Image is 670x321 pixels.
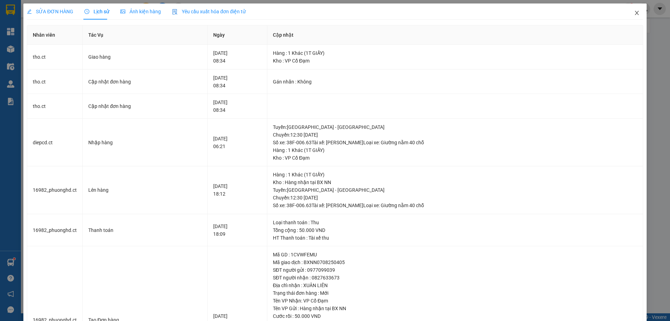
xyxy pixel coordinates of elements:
[27,45,83,70] td: tho.ct
[273,266,637,274] div: SĐT người gửi : 0977099039
[273,219,637,226] div: Loại thanh toán : Thu
[273,78,637,86] div: Gán nhãn : Không
[213,222,261,238] div: [DATE] 18:09
[83,25,208,45] th: Tác Vụ
[172,9,178,15] img: icon
[27,214,83,247] td: 16982_phuonghd.ct
[273,289,637,297] div: Trạng thái đơn hàng : Mới
[27,25,83,45] th: Nhân viên
[267,25,643,45] th: Cập nhật
[273,282,637,289] div: Địa chỉ nhận : XUÂN LIÊN
[273,146,637,154] div: Hàng : 1 Khác (1T GIẤY)
[273,186,637,209] div: Tuyến : [GEOGRAPHIC_DATA] - [GEOGRAPHIC_DATA] Chuyến: 12:30 [DATE] Số xe: 38F-006.63 Tài xế: [PER...
[273,305,637,312] div: Tên VP Gửi : Hàng nhận tại BX NN
[273,171,637,178] div: Hàng : 1 Khác (1T GIẤY)
[273,154,637,162] div: Kho : VP Cổ Đạm
[273,312,637,320] div: Cước rồi : 50.000 VND
[84,9,89,14] span: clock-circle
[88,53,202,61] div: Giao hàng
[208,25,267,45] th: Ngày
[88,226,202,234] div: Thanh toán
[27,166,83,214] td: 16982_phuonghd.ct
[273,49,637,57] div: Hàng : 1 Khác (1T GIẤY)
[88,102,202,110] div: Cập nhật đơn hàng
[634,10,640,16] span: close
[213,135,261,150] div: [DATE] 06:21
[273,123,637,146] div: Tuyến : [GEOGRAPHIC_DATA] - [GEOGRAPHIC_DATA] Chuyến: 12:30 [DATE] Số xe: 38F-006.63 Tài xế: [PER...
[213,99,261,114] div: [DATE] 08:34
[27,9,73,14] span: SỬA ĐƠN HÀNG
[213,182,261,198] div: [DATE] 18:12
[627,3,647,23] button: Close
[120,9,125,14] span: picture
[88,139,202,146] div: Nhập hàng
[273,57,637,65] div: Kho : VP Cổ Đạm
[273,226,637,234] div: Tổng cộng : 50.000 VND
[273,297,637,305] div: Tên VP Nhận: VP Cổ Đạm
[172,9,246,14] span: Yêu cầu xuất hóa đơn điện tử
[88,186,202,194] div: Lên hàng
[273,234,637,242] div: HT Thanh toán : Tài xế thu
[27,70,83,94] td: tho.ct
[213,49,261,65] div: [DATE] 08:34
[273,178,637,186] div: Kho : Hàng nhận tại BX NN
[273,258,637,266] div: Mã giao dịch : BXNN0708250405
[27,119,83,167] td: diepcd.ct
[27,94,83,119] td: tho.ct
[213,74,261,89] div: [DATE] 08:34
[273,251,637,258] div: Mã GD : 1CVWFEMU
[273,274,637,282] div: SĐT người nhận : 0827633673
[120,9,161,14] span: Ảnh kiện hàng
[88,78,202,86] div: Cập nhật đơn hàng
[27,9,32,14] span: edit
[84,9,109,14] span: Lịch sử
